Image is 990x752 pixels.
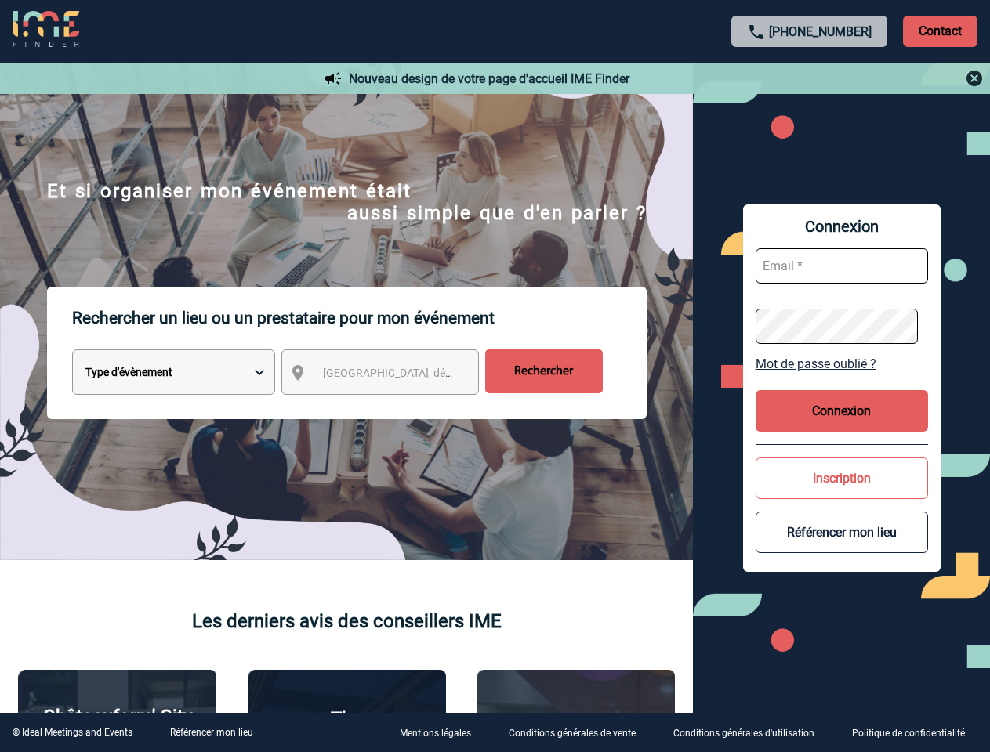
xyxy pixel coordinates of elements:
p: Politique de confidentialité [852,728,965,739]
a: Politique de confidentialité [840,725,990,740]
p: Conditions générales d'utilisation [673,728,814,739]
a: Conditions générales d'utilisation [661,725,840,740]
p: Agence 2ISD [522,710,629,732]
p: The [GEOGRAPHIC_DATA] [256,708,437,752]
div: © Ideal Meetings and Events [13,727,132,738]
a: Mentions légales [387,725,496,740]
p: Contact [903,16,977,47]
a: Conditions générales de vente [496,725,661,740]
p: Châteauform' City [GEOGRAPHIC_DATA] [27,706,208,750]
a: Référencer mon lieu [170,727,253,738]
p: Mentions légales [400,728,471,739]
p: Conditions générales de vente [509,728,636,739]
